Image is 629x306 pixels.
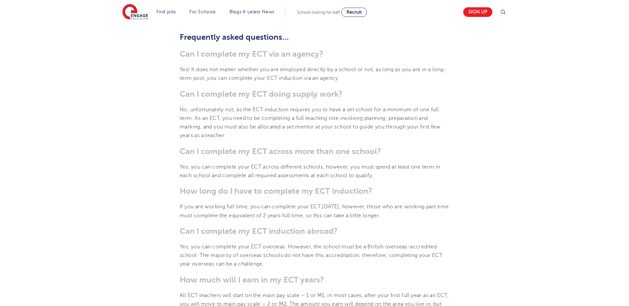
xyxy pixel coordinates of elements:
img: Engage Education [122,4,148,21]
span: Yes, you can complete your ECT across different schools, however, you must spend at least one ter... [180,164,440,178]
a: For Schools [189,9,216,14]
b: Can I complete my ECT induction abroad? [180,227,338,236]
span: Schools looking for staff [297,10,340,15]
b: How much will I earn in my ECT years? [180,275,324,284]
span: No, unfortunately not, as the ECT induction requires you to have a set school for a minimum of on... [180,107,440,139]
span: Yes, you can complete your ECT overseas. However, the school must be a British overseas-accredite... [180,244,442,267]
b: Frequently asked questions… [180,32,289,42]
b: Can I complete my ECT across more than one school? [180,147,381,156]
span: Yes! It does not matter whether you are employed directly by a school or not, as long as you are ... [180,67,446,81]
b: Can I complete my ECT doing supply work? [180,89,343,99]
b: Can I complete my ECT via an agency? [180,49,323,59]
a: Sign up [463,7,492,17]
span: If you are working full time, you can complete your ECT [DATE], however, those who are working pa... [180,204,449,218]
span: Recruit [346,10,362,15]
a: Find jobs [157,9,176,14]
a: Recruit [341,8,367,17]
b: How long do I have to complete my ECT Induction? [180,186,372,196]
a: Blogs & Latest News [229,9,275,14]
